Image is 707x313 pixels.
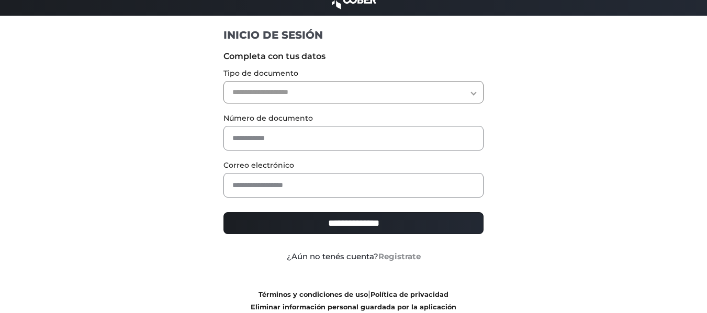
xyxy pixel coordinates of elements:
div: ¿Aún no tenés cuenta? [216,251,491,263]
label: Correo electrónico [223,160,484,171]
a: Términos y condiciones de uso [259,291,368,298]
label: Tipo de documento [223,68,484,79]
div: | [216,288,491,313]
label: Número de documento [223,113,484,124]
h1: INICIO DE SESIÓN [223,28,484,42]
a: Registrate [378,251,421,261]
a: Eliminar información personal guardada por la aplicación [251,303,456,311]
a: Política de privacidad [371,291,448,298]
label: Completa con tus datos [223,50,484,63]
